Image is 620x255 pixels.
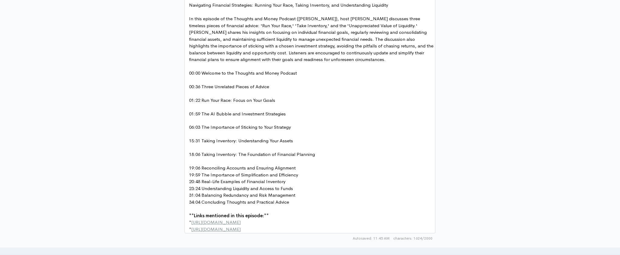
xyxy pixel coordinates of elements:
span: 00:36 Three Unrelated Pieces of Advice [189,84,269,89]
span: Navigating Financial Strategies: Running Your Race, Taking Inventory, and Understanding Liquidity [189,2,388,8]
span: [URL][DOMAIN_NAME] [191,220,241,225]
span: 1624/2000 [393,236,432,241]
span: 00:00 Welcome to the Thoughts and Money Podcast [189,70,297,76]
span: 20:48 Real-Life Examples of Financial Inventory [189,179,285,185]
span: 19:06 Reconciling Accounts and Ensuring Alignment [189,165,296,171]
span: Links mentioned in this episode: [194,213,264,219]
span: 01:59 The AI Bubble and Investment Strategies [189,111,286,117]
span: 18:06 Taking Inventory: The Foundation of Financial Planning [189,152,315,157]
span: 31:04 Balancing Redundancy and Risk Management [189,192,295,198]
span: 15:31 Taking Inventory: Understanding Your Assets [189,138,293,144]
span: 34:04 Concluding Thoughts and Practical Advice [189,199,289,205]
span: 01:22 Run Your Race: Focus on Your Goals [189,97,275,103]
span: 23:24 Understanding Liquidity and Access to Funds [189,186,293,192]
span: Autosaved: 11:45 AM [353,236,390,241]
span: 06:03 The Importance of Sticking to Your Strategy [189,124,291,130]
span: In this episode of the Thoughts and Money Podcast ([PERSON_NAME]), host [PERSON_NAME] discusses t... [189,16,435,62]
span: 19:59 The Importance of Simplification and Efficiency [189,172,298,178]
span: [URL][DOMAIN_NAME] [191,227,241,232]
